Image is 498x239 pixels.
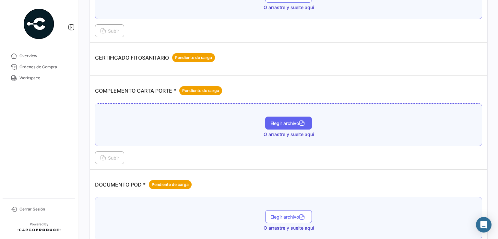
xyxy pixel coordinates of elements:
span: O arrastre y suelte aquí [264,131,314,138]
button: Subir [95,151,124,164]
div: Abrir Intercom Messenger [476,217,492,233]
span: O arrastre y suelte aquí [264,4,314,11]
a: Órdenes de Compra [5,62,73,73]
span: Elegir archivo [270,214,307,220]
span: Cerrar Sesión [19,206,70,212]
a: Workspace [5,73,73,84]
span: Overview [19,53,70,59]
span: Pendiente de carga [182,88,219,94]
span: Workspace [19,75,70,81]
a: Overview [5,51,73,62]
button: Elegir archivo [265,117,312,130]
span: Subir [100,28,119,34]
span: O arrastre y suelte aquí [264,225,314,231]
span: Pendiente de carga [152,182,189,188]
p: CERTIFICADO FITOSANITARIO [95,53,215,62]
p: COMPLEMENTO CARTA PORTE * [95,86,222,95]
img: powered-by.png [23,8,55,40]
span: Pendiente de carga [175,55,212,61]
span: Órdenes de Compra [19,64,70,70]
span: Elegir archivo [270,120,307,126]
button: Elegir archivo [265,210,312,223]
p: DOCUMENTO POD * [95,180,192,189]
button: Subir [95,24,124,37]
span: Subir [100,155,119,161]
